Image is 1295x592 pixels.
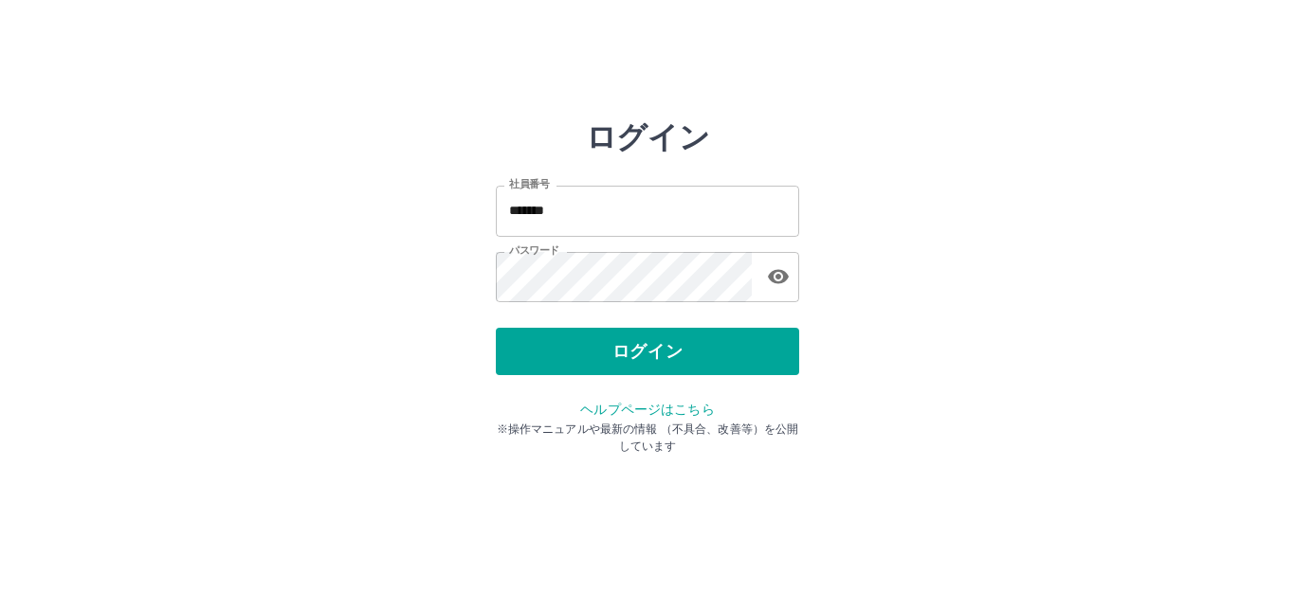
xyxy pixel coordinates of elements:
button: ログイン [496,328,799,375]
label: パスワード [509,243,559,258]
a: ヘルプページはこちら [580,402,714,417]
h2: ログイン [586,119,710,155]
label: 社員番号 [509,177,549,191]
p: ※操作マニュアルや最新の情報 （不具合、改善等）を公開しています [496,421,799,455]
